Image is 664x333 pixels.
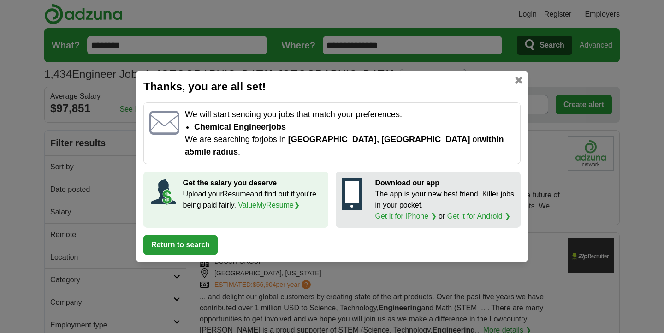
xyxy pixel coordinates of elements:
a: Get it for iPhone ❯ [375,212,437,220]
button: Return to search [143,235,218,255]
a: Get it for Android ❯ [447,212,511,220]
a: ValueMyResume❯ [238,201,300,209]
p: Download our app [375,178,515,189]
p: The app is your new best friend. Killer jobs in your pocket. or [375,189,515,222]
p: We will start sending you jobs that match your preferences. [185,108,515,121]
span: [GEOGRAPHIC_DATA], [GEOGRAPHIC_DATA] [288,135,470,144]
p: Upload your Resume and find out if you're being paid fairly. [183,189,323,211]
p: Get the salary you deserve [183,178,323,189]
h2: Thanks, you are all set! [143,78,521,95]
p: We are searching for jobs in or . [185,133,515,158]
li: Chemical Engineer jobs [194,121,515,133]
